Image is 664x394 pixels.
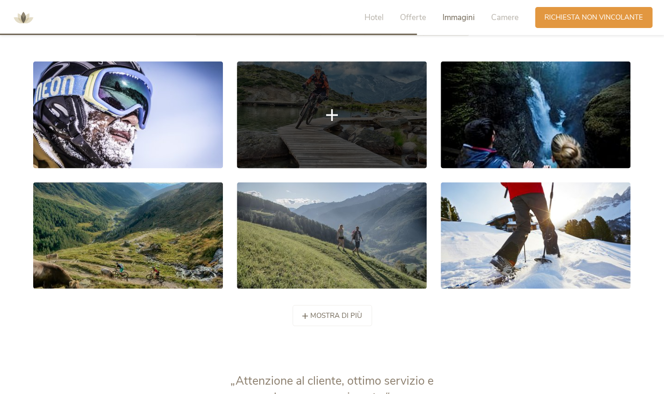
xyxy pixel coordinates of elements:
span: Richiesta non vincolante [544,13,643,22]
span: Camere [491,12,519,23]
span: Hotel [364,12,384,23]
a: AMONTI & LUNARIS Wellnessresort [9,14,37,21]
span: Immagini [443,12,475,23]
span: Offerte [400,12,426,23]
span: mostra di più [310,310,362,320]
img: AMONTI & LUNARIS Wellnessresort [9,4,37,32]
